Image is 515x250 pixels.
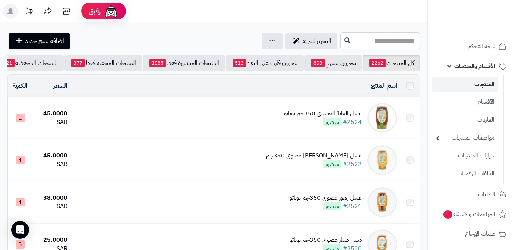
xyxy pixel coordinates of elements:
a: المنتجات المنشورة فقط1885 [143,55,225,71]
a: لوحة التحكم [432,37,511,55]
img: عسل زهور عضوي 350جم بوناتو [367,187,397,217]
a: #2522 [343,160,362,169]
span: منشور [323,160,341,168]
span: 5 [16,240,25,249]
div: 45.0000 [35,109,67,118]
a: السعر [54,81,67,90]
img: عسل اكاسيا بوناتو عضوي 350جم [367,145,397,175]
a: خيارات المنتجات [432,148,498,164]
span: 1885 [149,59,166,67]
a: مواصفات المنتجات [432,130,498,146]
a: اضافة منتج جديد [9,33,70,49]
span: 803 [311,59,325,67]
span: رفيق [89,7,101,16]
span: المراجعات والأسئلة [443,209,495,219]
a: الماركات [432,112,498,128]
img: ai-face.png [104,4,119,19]
span: 377 [71,59,85,67]
span: منشور [323,118,341,126]
a: الطلبات [432,185,511,203]
span: اضافة منتج جديد [25,37,64,46]
span: 1 [443,210,452,218]
img: عسل الغابة العضوي 350جم بوناتو [367,103,397,133]
span: 1 [16,114,25,122]
a: الكمية [13,81,28,90]
a: طلبات الإرجاع [432,225,511,243]
div: SAR [35,118,67,126]
a: #2524 [343,118,362,126]
a: مخزون قارب على النفاذ513 [226,55,304,71]
span: الطلبات [478,189,495,200]
a: الملفات الرقمية [432,166,498,182]
a: #2521 [343,202,362,211]
img: logo-2.png [464,18,508,34]
div: SAR [35,202,67,211]
div: 38.0000 [35,194,67,202]
span: الأقسام والمنتجات [454,61,495,71]
span: منشور [323,202,341,210]
a: المنتجات [432,77,498,92]
a: مخزون منتهي803 [304,55,362,71]
span: التحرير لسريع [303,37,331,46]
div: Open Intercom Messenger [11,221,29,239]
div: عسل [PERSON_NAME] عضوي 350جم [266,151,362,160]
div: دبس صبار عضوي 350جم بوناتو [290,236,362,244]
span: 2262 [369,59,386,67]
a: اسم المنتج [371,81,397,90]
span: 4 [16,156,25,164]
span: 513 [233,59,246,67]
a: المراجعات والأسئلة1 [432,205,511,223]
span: 21 [4,59,15,67]
a: المنتجات المخفية فقط377 [64,55,142,71]
div: 25.0000 [35,236,67,244]
div: SAR [35,160,67,169]
span: لوحة التحكم [468,41,495,51]
div: 45.0000 [35,151,67,160]
a: التحرير لسريع [285,33,337,49]
a: تحديثات المنصة [20,4,38,21]
span: طلبات الإرجاع [465,229,495,239]
div: عسل الغابة العضوي 350جم بوناتو [284,109,362,118]
a: كل المنتجات2262 [363,55,420,71]
div: عسل زهور عضوي 350جم بوناتو [290,194,362,202]
a: الأقسام [432,94,498,110]
span: 4 [16,198,25,206]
